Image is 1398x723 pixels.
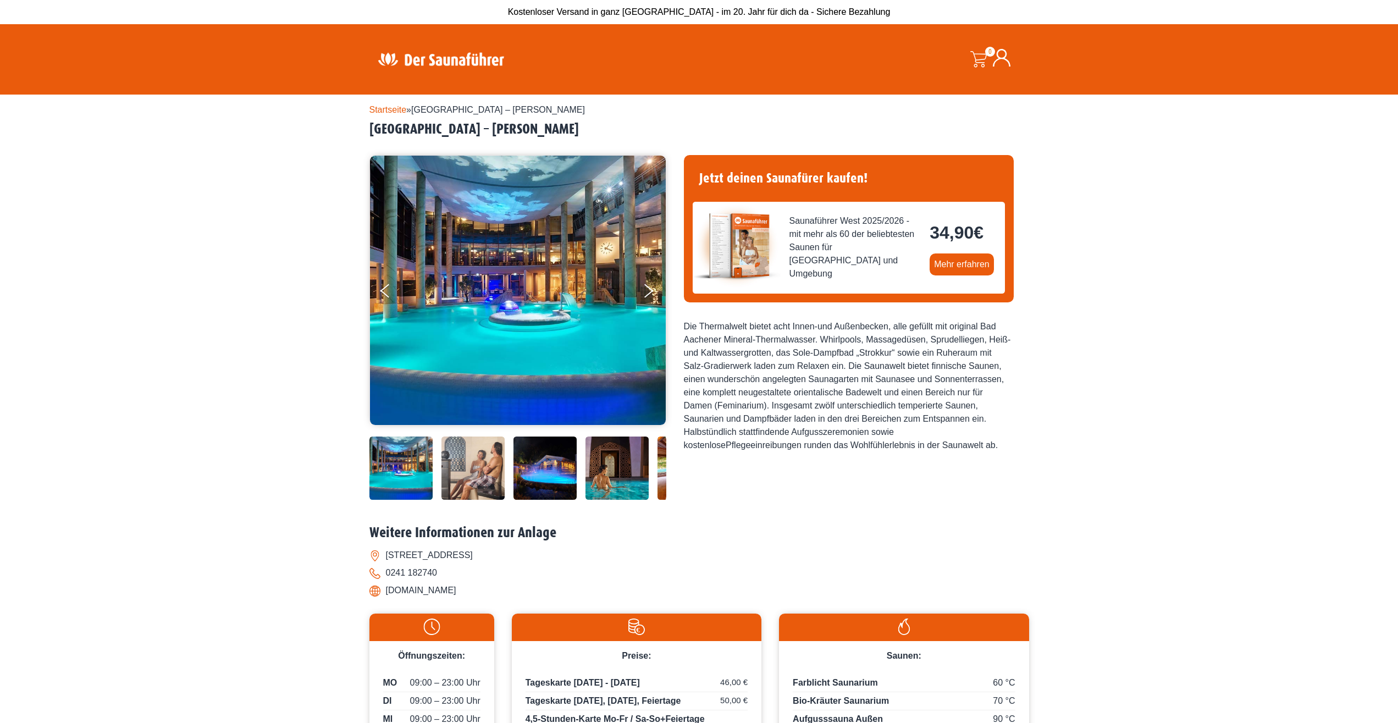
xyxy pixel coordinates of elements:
span: Kostenloser Versand in ganz [GEOGRAPHIC_DATA] - im 20. Jahr für dich da - Sichere Bezahlung [508,7,891,16]
span: Preise: [622,651,651,660]
p: Tageskarte [DATE], [DATE], Feiertage [526,694,748,710]
span: 09:00 – 23:00 Uhr [410,694,480,708]
span: DI [383,694,392,708]
li: [STREET_ADDRESS] [369,547,1029,564]
button: Previous [380,279,408,307]
img: Flamme-weiss.svg [784,619,1023,635]
span: 46,00 € [720,676,748,689]
button: Next [642,279,670,307]
p: Tageskarte [DATE] - [DATE] [526,676,748,692]
span: € [974,223,983,242]
span: » [369,105,585,114]
span: MO [383,676,397,689]
li: 0241 182740 [369,564,1029,582]
bdi: 34,90 [930,223,983,242]
img: Preise-weiss.svg [517,619,756,635]
span: 09:00 – 23:00 Uhr [410,676,480,689]
span: Bio-Kräuter Saunarium [793,696,889,705]
h4: Jetzt deinen Saunafürer kaufen! [693,164,1005,193]
a: Mehr erfahren [930,253,994,275]
h2: Weitere Informationen zur Anlage [369,525,1029,542]
span: 0 [985,47,995,57]
img: Uhr-weiss.svg [375,619,489,635]
span: Öffnungszeiten: [398,651,465,660]
li: [DOMAIN_NAME] [369,582,1029,599]
img: der-saunafuehrer-2025-west.jpg [693,202,781,290]
span: 50,00 € [720,694,748,707]
span: Farblicht Saunarium [793,678,878,687]
span: Saunaführer West 2025/2026 - mit mehr als 60 der beliebtesten Saunen für [GEOGRAPHIC_DATA] und Um... [789,214,921,280]
span: 60 °C [993,676,1015,689]
h2: [GEOGRAPHIC_DATA] – [PERSON_NAME] [369,121,1029,138]
span: Saunen: [887,651,921,660]
span: 70 °C [993,694,1015,708]
a: Startseite [369,105,407,114]
div: Die Thermalwelt bietet acht Innen-und Außenbecken, alle gefüllt mit original Bad Aachener Mineral... [684,320,1014,452]
span: [GEOGRAPHIC_DATA] – [PERSON_NAME] [411,105,585,114]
